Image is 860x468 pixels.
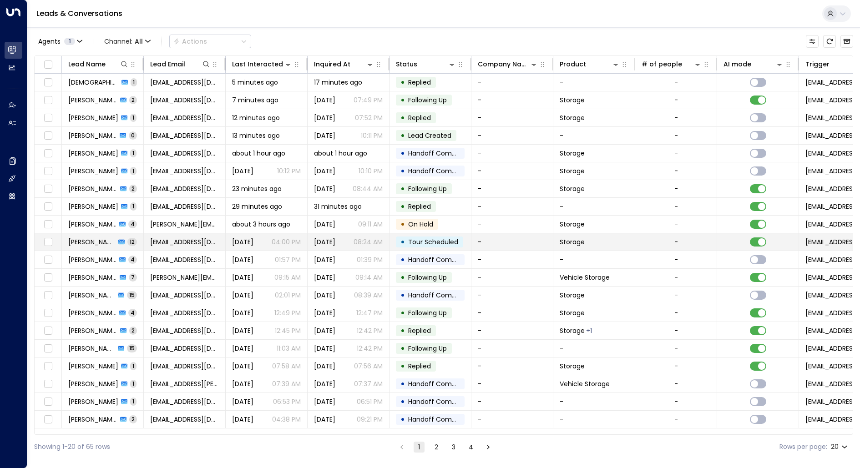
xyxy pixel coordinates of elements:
span: Storage [560,291,585,300]
span: Toggle select row [42,166,54,177]
span: 1 [130,202,137,210]
span: On Hold [408,220,433,229]
span: Toggle select row [42,272,54,283]
p: 02:01 PM [275,291,301,300]
span: 1 [130,114,137,121]
td: - [471,375,553,393]
span: Yesterday [232,255,253,264]
span: jmdass01@gmail.com [150,166,219,176]
span: Vehicle Storage [560,273,610,282]
div: 20 [831,440,850,453]
td: - [471,109,553,126]
span: David Ondek [68,273,117,282]
span: Sep 04, 2025 [232,326,253,335]
p: 01:39 PM [357,255,383,264]
p: 10:11 PM [361,131,383,140]
span: Lead Created [408,131,451,140]
span: 31 minutes ago [314,202,362,211]
span: Julia Dassonville [68,166,118,176]
p: 12:47 PM [356,308,383,317]
p: 07:37 AM [354,379,383,388]
span: Handoff Completed [408,291,472,300]
span: Sep 06, 2025 [232,308,253,317]
span: 17 minutes ago [314,78,362,87]
span: Toggle select row [42,307,54,319]
span: Toggle select row [42,361,54,372]
p: 07:49 PM [354,96,383,105]
span: Mel Jason [68,96,117,105]
span: Toggle select row [42,219,54,230]
span: All [135,38,143,45]
span: juliannesteinsoprano@gmail.com [150,344,219,353]
span: Sep 06, 2025 [314,113,335,122]
span: Heather Metzger [68,255,116,264]
span: Julia Dassonville [68,113,118,122]
span: leasminklashes@gmail.com [150,184,219,193]
span: Toggle select row [42,290,54,301]
span: Yesterday [314,255,335,264]
p: 09:11 AM [358,220,383,229]
td: - [471,304,553,322]
span: Sep 06, 2025 [232,291,253,300]
span: Vehicle Storage [560,379,610,388]
span: Sep 06, 2025 [232,166,253,176]
span: Following Up [408,184,447,193]
span: 1 [64,38,75,45]
div: • [400,199,405,214]
span: Yesterday [232,273,253,282]
span: Toggle select row [42,95,54,106]
span: Storage [560,308,585,317]
span: Devon Truss [68,397,118,406]
button: Archived Leads [840,35,853,48]
div: - [674,113,678,122]
button: Go to page 3 [448,442,459,453]
span: Sep 05, 2025 [314,96,335,105]
span: Handoff Completed [408,397,472,406]
div: Last Interacted [232,59,283,70]
div: • [400,128,405,143]
button: Actions [169,35,251,48]
div: Lead Email [150,59,211,70]
span: Sep 06, 2025 [232,379,253,388]
span: Yesterday [314,220,335,229]
span: Sep 06, 2025 [314,131,335,140]
div: - [674,326,678,335]
td: - [471,162,553,180]
span: scott_davis0415@yahoo.com [150,291,219,300]
span: Storage [560,220,585,229]
span: Sep 06, 2025 [314,166,335,176]
div: • [400,234,405,250]
span: zarras3887@gmail.com [150,96,219,105]
span: robwshepperson@gmail.com [150,202,219,211]
span: Sep 04, 2025 [314,237,335,247]
span: Sep 03, 2025 [314,344,335,353]
span: Warren.Susan.41822@gmail.com [150,220,219,229]
td: - [553,411,635,428]
span: Sep 04, 2025 [314,326,335,335]
span: jaycorl@reagan.com [150,379,219,388]
button: Channel:All [101,35,154,48]
span: 4 [128,309,137,317]
div: • [400,110,405,126]
p: 07:52 PM [355,113,383,122]
span: Following Up [408,308,447,317]
span: Toggle select row [42,343,54,354]
span: Toggle select row [42,183,54,195]
td: - [471,74,553,91]
p: 12:45 PM [275,326,301,335]
div: • [400,341,405,356]
div: • [400,287,405,303]
span: Toggle select row [42,130,54,141]
span: Jay Corl [68,379,118,388]
p: 09:15 AM [274,273,301,282]
span: 5 minutes ago [232,78,278,87]
td: - [471,91,553,109]
td: - [471,287,553,304]
div: - [674,149,678,158]
div: - [674,397,678,406]
span: 1 [130,149,137,157]
td: - [471,216,553,233]
td: - [471,322,553,339]
td: - [471,357,553,375]
span: Toggle select row [42,237,54,248]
